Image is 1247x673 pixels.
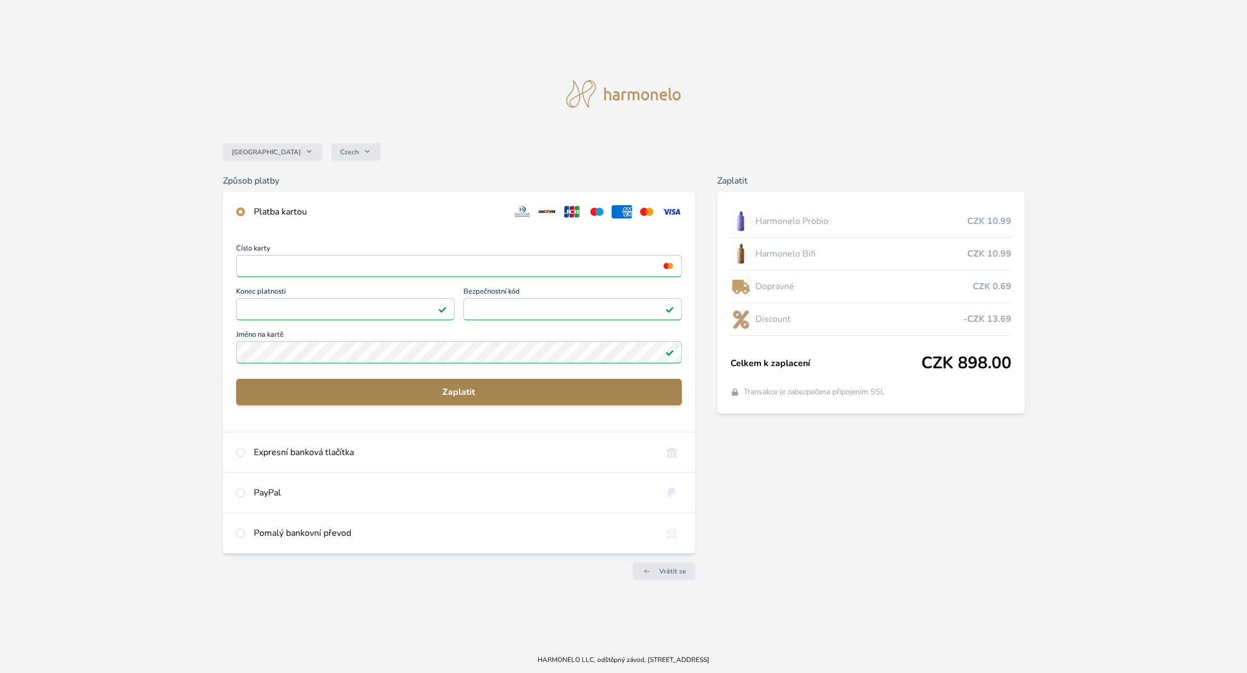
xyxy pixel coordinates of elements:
[236,331,682,341] span: Jméno na kartě
[236,379,682,405] button: Zaplatit
[236,288,455,298] span: Konec platnosti
[241,301,450,317] iframe: Iframe pro datum vypršení platnosti
[463,288,682,298] span: Bezpečnostní kód
[967,215,1011,228] span: CZK 10.99
[566,80,681,108] img: logo.svg
[254,446,653,459] div: Expresní banková tlačítka
[245,385,673,399] span: Zaplatit
[755,312,963,326] span: Discount
[254,526,653,540] div: Pomalý bankovní převod
[633,562,695,580] a: Vrátit se
[731,207,752,235] img: CLEAN_PROBIO_se_stinem_x-lo.jpg
[661,526,682,540] img: bankTransfer_IBAN.svg
[340,148,359,156] span: Czech
[661,261,676,271] img: mc
[665,305,674,314] img: Platné pole
[731,357,921,370] span: Celkem k zaplacení
[661,486,682,499] img: paypal.svg
[587,205,607,218] img: maestro.svg
[241,258,677,274] iframe: Iframe pro číslo karty
[223,143,322,161] button: [GEOGRAPHIC_DATA]
[659,567,686,576] span: Vrátit se
[967,247,1011,260] span: CZK 10.99
[717,174,1025,187] h6: Zaplatit
[537,205,557,218] img: discover.svg
[512,205,533,218] img: diners.svg
[755,247,967,260] span: Harmonelo Bifi
[755,215,967,228] span: Harmonelo Probio
[921,353,1011,373] span: CZK 898.00
[468,301,677,317] iframe: Iframe pro bezpečnostní kód
[223,174,695,187] h6: Způsob platby
[636,205,657,218] img: mc.svg
[731,240,752,268] img: CLEAN_BIFI_se_stinem_x-lo.jpg
[254,205,504,218] div: Platba kartou
[755,280,972,293] span: Dopravné
[236,341,682,363] input: Jméno na kartěPlatné pole
[232,148,301,156] span: [GEOGRAPHIC_DATA]
[744,387,885,398] span: Transakce je zabezpečena připojením SSL
[731,273,752,300] img: delivery-lo.png
[665,348,674,357] img: Platné pole
[438,305,447,314] img: Platné pole
[661,205,682,218] img: visa.svg
[236,245,682,255] span: Číslo karty
[254,486,653,499] div: PayPal
[562,205,582,218] img: jcb.svg
[661,446,682,459] img: onlineBanking_CZ.svg
[963,312,1011,326] span: -CZK 13.69
[612,205,632,218] img: amex.svg
[973,280,1011,293] span: CZK 0.69
[331,143,380,161] button: Czech
[731,305,752,333] img: discount-lo.png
